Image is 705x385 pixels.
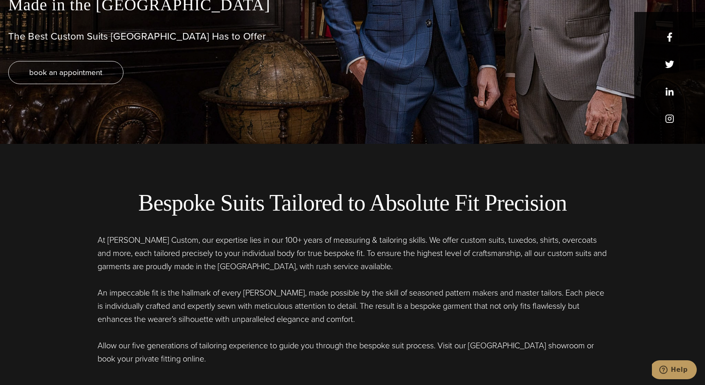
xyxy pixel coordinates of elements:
iframe: Opens a widget where you can chat to one of our agents [652,360,697,381]
a: book an appointment [8,61,123,84]
p: At [PERSON_NAME] Custom, our expertise lies in our 100+ years of measuring & tailoring skills. We... [98,233,608,273]
h2: Bespoke Suits Tailored to Absolute Fit Precision [26,189,680,217]
h1: The Best Custom Suits [GEOGRAPHIC_DATA] Has to Offer [8,31,697,42]
p: Allow our five generations of tailoring experience to guide you through the bespoke suit process.... [98,339,608,365]
p: An impeccable fit is the hallmark of every [PERSON_NAME], made possible by the skill of seasoned ... [98,286,608,326]
span: book an appointment [29,66,102,78]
